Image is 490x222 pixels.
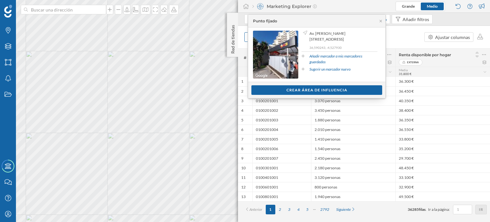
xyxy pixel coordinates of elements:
[408,207,419,212] span: 36285
[395,96,490,105] div: 40.350 €
[311,153,395,163] div: 2.450 personas
[241,137,243,142] span: 7
[241,156,243,161] span: 9
[395,144,490,153] div: 35.200 €
[395,105,490,115] div: 38.400 €
[428,207,450,212] span: Ir a la página:
[399,52,451,57] span: Renta disponible por hogar
[241,185,246,190] span: 12
[435,34,470,41] div: Ajustar columnas
[252,153,311,163] div: 0100201007
[403,16,429,23] div: Añadir filtros
[252,172,311,182] div: 0100401001
[252,192,311,201] div: 0100801001
[419,207,426,212] span: filas
[241,194,246,199] span: 13
[395,77,490,86] div: 36.300 €
[311,192,395,201] div: 1.940 personas
[455,206,470,213] input: 1
[395,115,490,125] div: 36.350 €
[4,5,12,18] img: Geoblink Logo
[395,134,490,144] div: 33.800 €
[241,98,243,103] span: 3
[426,207,427,212] span: .
[252,3,317,10] div: Marketing Explorer
[252,182,311,192] div: 0100601001
[407,59,419,65] span: Externa
[241,127,243,132] span: 6
[252,163,311,172] div: 0100301001
[252,134,311,144] div: 0100201005
[395,163,490,172] div: 48.450 €
[427,4,438,9] span: Medio
[252,115,311,125] div: 0100201003
[309,53,377,65] a: Añadir marcador a mis marcadores guardados
[311,115,395,125] div: 1.880 personas
[13,4,35,10] span: Soporte
[311,134,395,144] div: 1.410 personas
[395,125,490,134] div: 36.550 €
[253,18,277,24] div: Punto fijado
[395,153,490,163] div: 29.700 €
[309,45,377,50] p: 36,590243, -4,527930
[241,79,243,84] span: 1
[395,86,490,96] div: 36.450 €
[252,105,311,115] div: 0100201002
[311,172,395,182] div: 3.120 personas
[257,3,264,10] img: explorer.svg
[252,125,311,134] div: 0100201004
[311,163,395,172] div: 2.180 personas
[241,165,246,171] span: 10
[395,172,490,182] div: 33.100 €
[395,192,490,201] div: 49.500 €
[253,31,298,79] img: streetview
[241,175,246,180] span: 11
[402,4,415,9] span: Grande
[395,182,490,192] div: 32.900 €
[399,68,408,72] span: Media
[311,125,395,134] div: 2.010 personas
[309,66,351,72] a: Sugerir un marcador nuevo
[399,72,412,76] span: 31.800 €
[311,144,395,153] div: 1.540 personas
[241,146,243,151] span: 8
[311,96,395,105] div: 3.070 personas
[241,89,243,94] span: 2
[230,22,236,54] p: Red de tiendas
[309,31,376,42] span: Av. [PERSON_NAME][STREET_ADDRESS]
[311,105,395,115] div: 3.450 personas
[252,144,311,153] div: 0100201006
[252,96,311,105] div: 0100201001
[241,118,243,123] span: 5
[241,55,249,61] span: #
[241,108,243,113] span: 4
[311,182,395,192] div: 800 personas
